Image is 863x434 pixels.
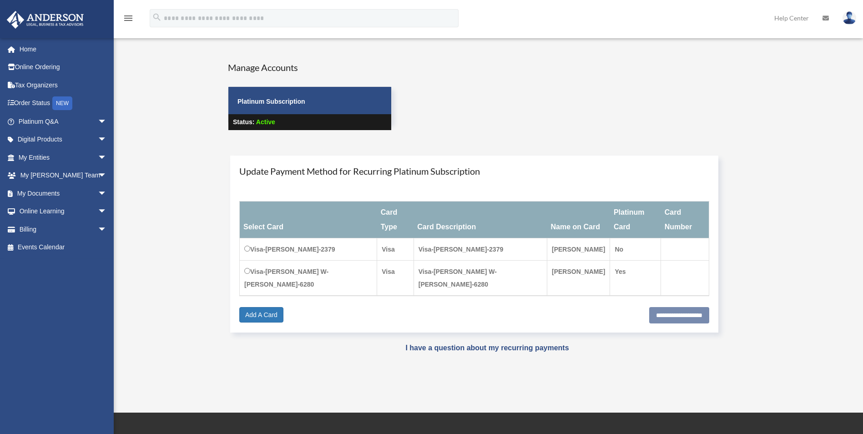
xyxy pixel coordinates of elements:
[98,148,116,167] span: arrow_drop_down
[6,220,121,238] a: Billingarrow_drop_down
[414,238,547,261] td: Visa-[PERSON_NAME]-2379
[98,184,116,203] span: arrow_drop_down
[610,238,661,261] td: No
[6,131,121,149] a: Digital Productsarrow_drop_down
[547,238,610,261] td: [PERSON_NAME]
[239,307,283,323] a: Add A Card
[6,148,121,167] a: My Entitiesarrow_drop_down
[52,96,72,110] div: NEW
[6,238,121,257] a: Events Calendar
[6,184,121,202] a: My Documentsarrow_drop_down
[547,202,610,238] th: Name on Card
[6,202,121,221] a: Online Learningarrow_drop_down
[4,11,86,29] img: Anderson Advisors Platinum Portal
[6,94,121,113] a: Order StatusNEW
[843,11,856,25] img: User Pic
[377,261,414,296] td: Visa
[98,167,116,185] span: arrow_drop_down
[240,261,377,296] td: Visa-[PERSON_NAME] W-[PERSON_NAME]-6280
[239,165,709,177] h4: Update Payment Method for Recurring Platinum Subscription
[414,202,547,238] th: Card Description
[610,261,661,296] td: Yes
[414,261,547,296] td: Visa-[PERSON_NAME] W-[PERSON_NAME]-6280
[152,12,162,22] i: search
[610,202,661,238] th: Platinum Card
[240,202,377,238] th: Select Card
[123,13,134,24] i: menu
[6,76,121,94] a: Tax Organizers
[98,131,116,149] span: arrow_drop_down
[661,202,709,238] th: Card Number
[98,112,116,131] span: arrow_drop_down
[237,98,305,105] strong: Platinum Subscription
[233,118,254,126] strong: Status:
[6,112,121,131] a: Platinum Q&Aarrow_drop_down
[256,118,275,126] span: Active
[377,238,414,261] td: Visa
[98,220,116,239] span: arrow_drop_down
[547,261,610,296] td: [PERSON_NAME]
[123,16,134,24] a: menu
[6,40,121,58] a: Home
[6,58,121,76] a: Online Ordering
[240,238,377,261] td: Visa-[PERSON_NAME]-2379
[377,202,414,238] th: Card Type
[6,167,121,185] a: My [PERSON_NAME] Teamarrow_drop_down
[405,344,569,352] a: I have a question about my recurring payments
[228,61,392,74] h4: Manage Accounts
[98,202,116,221] span: arrow_drop_down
